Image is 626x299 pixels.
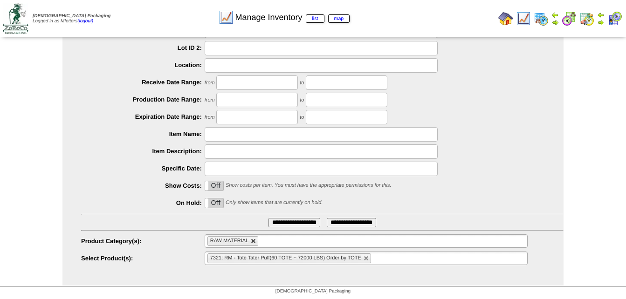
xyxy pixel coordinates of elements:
label: Off [205,198,224,208]
div: OnOff [205,181,224,191]
label: Lot ID 2: [81,44,205,51]
label: Select Product(s): [81,255,205,262]
span: to [300,97,304,103]
span: 7321: RM - Tote Tater Puff(60 TOTE ~ 72000 LBS) Order by TOTE [210,255,361,261]
a: (logout) [77,19,93,24]
img: line_graph.gif [219,10,234,25]
label: Product Category(s): [81,238,205,245]
a: map [328,14,350,23]
span: from [205,97,215,103]
img: calendarcustomer.gif [607,11,622,26]
img: home.gif [498,11,513,26]
label: Specific Date: [81,165,205,172]
span: to [300,115,304,120]
span: Logged in as Mfetters [33,14,110,24]
label: Show Costs: [81,182,205,189]
label: Location: [81,61,205,68]
label: Receive Date Range: [81,79,205,86]
span: Manage Inventory [235,13,350,22]
img: zoroco-logo-small.webp [3,3,28,34]
label: Item Name: [81,130,205,137]
span: Show costs per item. You must have the appropriate permissions for this. [226,183,392,188]
a: list [306,14,324,23]
label: Production Date Range: [81,96,205,103]
img: calendarblend.gif [562,11,577,26]
label: Item Description: [81,148,205,155]
span: to [300,80,304,86]
label: On Hold: [81,199,205,206]
img: arrowright.gif [597,19,605,26]
img: calendarprod.gif [534,11,549,26]
img: calendarinout.gif [579,11,594,26]
span: Only show items that are currently on hold. [226,200,323,205]
span: from [205,115,215,120]
label: Off [205,181,224,190]
span: [DEMOGRAPHIC_DATA] Packaging [33,14,110,19]
img: line_graph.gif [516,11,531,26]
span: [DEMOGRAPHIC_DATA] Packaging [275,289,351,294]
label: Expiration Date Range: [81,113,205,120]
div: OnOff [205,198,224,208]
span: RAW MATERIAL [210,238,249,244]
span: from [205,80,215,86]
img: arrowleft.gif [597,11,605,19]
img: arrowright.gif [551,19,559,26]
img: arrowleft.gif [551,11,559,19]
